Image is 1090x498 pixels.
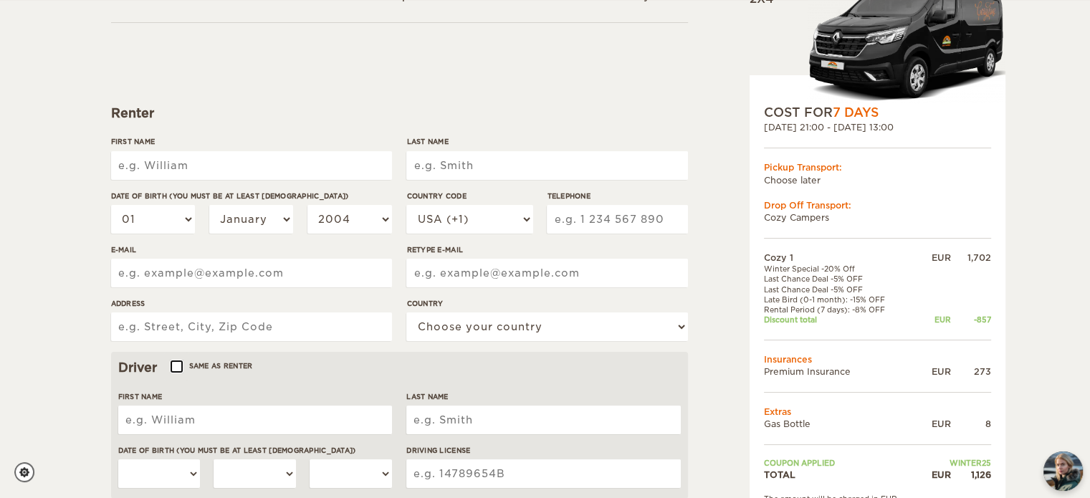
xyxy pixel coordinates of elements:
[764,458,917,468] td: Coupon applied
[951,252,991,264] div: 1,702
[764,295,917,305] td: Late Bird (0-1 month): -15% OFF
[764,161,991,173] div: Pickup Transport:
[951,365,991,378] div: 273
[764,211,991,224] td: Cozy Campers
[547,191,687,201] label: Telephone
[118,406,392,434] input: e.g. William
[764,418,917,430] td: Gas Bottle
[916,365,950,378] div: EUR
[916,315,950,325] div: EUR
[916,418,950,430] div: EUR
[111,105,688,122] div: Renter
[764,284,917,295] td: Last Chance Deal -5% OFF
[764,264,917,274] td: Winter Special -20% Off
[1043,451,1083,491] img: Freyja at Cozy Campers
[764,315,917,325] td: Discount total
[406,259,687,287] input: e.g. example@example.com
[916,458,990,468] td: WINTER25
[764,199,991,211] div: Drop Off Transport:
[764,274,917,284] td: Last Chance Deal -5% OFF
[764,469,917,481] td: TOTAL
[916,252,950,264] div: EUR
[111,136,392,147] label: First Name
[111,151,392,180] input: e.g. William
[406,136,687,147] label: Last Name
[764,121,991,133] div: [DATE] 21:00 - [DATE] 13:00
[764,305,917,315] td: Rental Period (7 days): -8% OFF
[764,252,917,264] td: Cozy 1
[171,363,181,373] input: Same as renter
[764,104,991,121] div: COST FOR
[111,298,392,309] label: Address
[118,445,392,456] label: Date of birth (You must be at least [DEMOGRAPHIC_DATA])
[764,174,991,186] td: Choose later
[951,418,991,430] div: 8
[406,459,680,488] input: e.g. 14789654B
[111,244,392,255] label: E-mail
[916,469,950,481] div: EUR
[406,298,687,309] label: Country
[111,191,392,201] label: Date of birth (You must be at least [DEMOGRAPHIC_DATA])
[547,205,687,234] input: e.g. 1 234 567 890
[951,315,991,325] div: -857
[111,259,392,287] input: e.g. example@example.com
[406,191,532,201] label: Country Code
[951,469,991,481] div: 1,126
[764,406,991,418] td: Extras
[14,462,44,482] a: Cookie settings
[764,353,991,365] td: Insurances
[406,391,680,402] label: Last Name
[406,445,680,456] label: Driving License
[118,359,681,376] div: Driver
[406,244,687,255] label: Retype E-mail
[1043,451,1083,491] button: chat-button
[111,312,392,341] input: e.g. Street, City, Zip Code
[764,365,917,378] td: Premium Insurance
[118,391,392,402] label: First Name
[406,151,687,180] input: e.g. Smith
[171,359,253,373] label: Same as renter
[833,105,879,120] span: 7 Days
[406,406,680,434] input: e.g. Smith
